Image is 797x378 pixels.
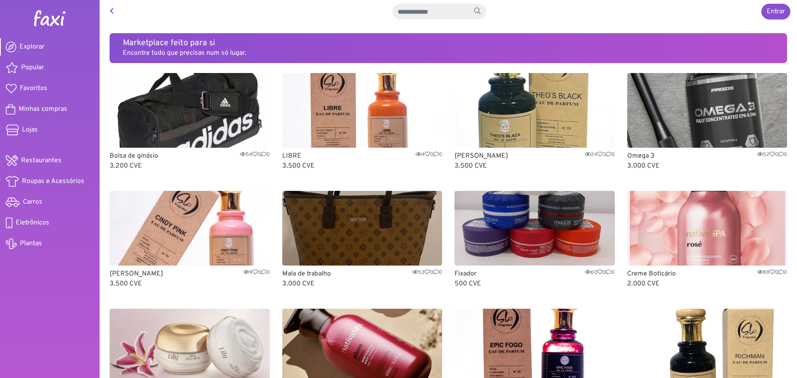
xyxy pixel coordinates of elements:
img: CINDY PINK [110,191,270,266]
span: Explorar [20,42,44,52]
span: Roupas e Acessórios [22,176,84,186]
img: LIBRE [282,73,443,148]
span: Plantas [20,239,42,249]
p: 3.000 CVE [282,279,443,289]
p: 500 CVE [455,279,615,289]
span: 53 0 0 [412,269,442,277]
p: 3.200 CVE [110,161,270,171]
span: Minhas compras [19,104,67,114]
a: Creme Boticário Creme Boticário8800 2.000 CVE [627,191,787,289]
p: Creme Boticário [627,269,787,279]
p: Omega 3 [627,151,787,161]
span: Carros [23,197,42,207]
span: 4 0 0 [416,151,442,159]
span: 24 3 0 [585,151,615,159]
img: Mala de trabalho [282,191,443,266]
span: Lojas [22,125,38,135]
p: Encontre tudo que precisas num só lugar. [123,48,774,58]
p: 3.500 CVE [282,161,443,171]
span: Popular [21,63,44,73]
span: 60 0 0 [585,269,615,277]
span: 9 0 0 [243,269,270,277]
img: Omega 3 [627,73,787,148]
p: 3.000 CVE [627,161,787,171]
span: 52 0 0 [757,151,787,159]
h5: Marketplace feito para si [123,38,774,48]
p: LIBRE [282,151,443,161]
a: Omega 3 Omega 35200 3.000 CVE [627,73,787,171]
span: 54 0 0 [240,151,270,159]
a: Fixador Fixador6000 500 CVE [455,191,615,289]
span: Favoritos [20,83,47,93]
p: Mala de trabalho [282,269,443,279]
a: Entrar [761,4,790,20]
span: 88 0 0 [757,269,787,277]
img: Creme Boticário [627,191,787,266]
p: [PERSON_NAME] [455,151,615,161]
a: LIBRE LIBRE400 3.500 CVE [282,73,443,171]
a: Theo'sBlack [PERSON_NAME]2430 3.500 CVE [455,73,615,171]
img: Theo'sBlack [455,73,615,148]
p: Bolsa de ginásio [110,151,270,161]
p: 2.000 CVE [627,279,787,289]
p: [PERSON_NAME] [110,269,270,279]
a: Bolsa de ginásio Bolsa de ginásio5400 3.200 CVE [110,73,270,171]
p: Fixador [455,269,615,279]
a: CINDY PINK [PERSON_NAME]900 3.500 CVE [110,191,270,289]
img: Fixador [455,191,615,266]
span: Eletrônicos [16,218,49,228]
span: Restaurantes [21,156,61,166]
p: 3.500 CVE [110,279,270,289]
p: 3.500 CVE [455,161,615,171]
a: Mala de trabalho Mala de trabalho5300 3.000 CVE [282,191,443,289]
img: Bolsa de ginásio [110,73,270,148]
